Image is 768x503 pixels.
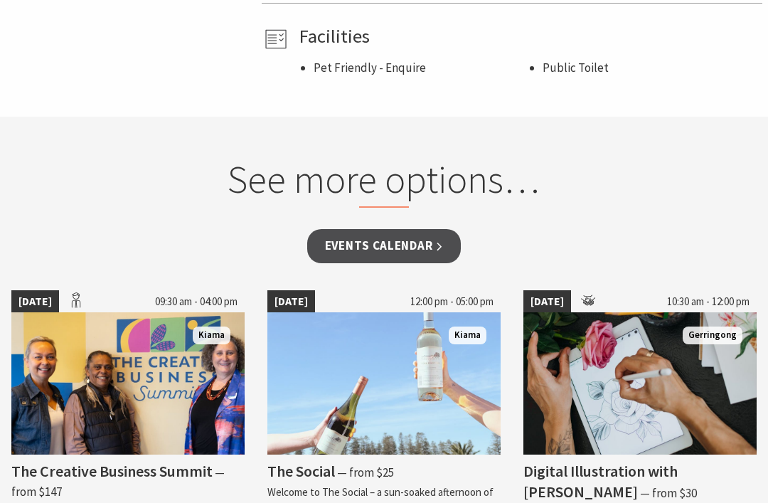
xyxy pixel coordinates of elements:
h4: Facilities [299,25,757,48]
a: Events Calendar [307,229,462,263]
span: Kiama [449,327,486,344]
span: ⁠— from $30 [640,485,697,501]
h4: Digital Illustration with [PERSON_NAME] [523,461,678,502]
li: Public Toilet [543,58,757,78]
span: ⁠— from $25 [337,465,394,480]
li: Pet Friendly - Enquire [314,58,528,78]
span: [DATE] [11,290,59,313]
h4: The Social [267,461,335,481]
span: [DATE] [523,290,571,313]
img: The Social [267,312,501,455]
span: 09:30 am - 04:00 pm [148,290,245,313]
img: Woman's hands sketching an illustration of a rose on an iPad with a digital stylus [523,312,757,455]
span: 10:30 am - 12:00 pm [660,290,757,313]
span: Kiama [193,327,230,344]
span: Gerringong [683,327,742,344]
h4: The Creative Business Summit [11,461,213,481]
img: Three people including a First Nations elder infront of the event media wall [11,312,245,455]
h2: See more options… [142,156,627,208]
span: 12:00 pm - 05:00 pm [403,290,501,313]
span: [DATE] [267,290,315,313]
